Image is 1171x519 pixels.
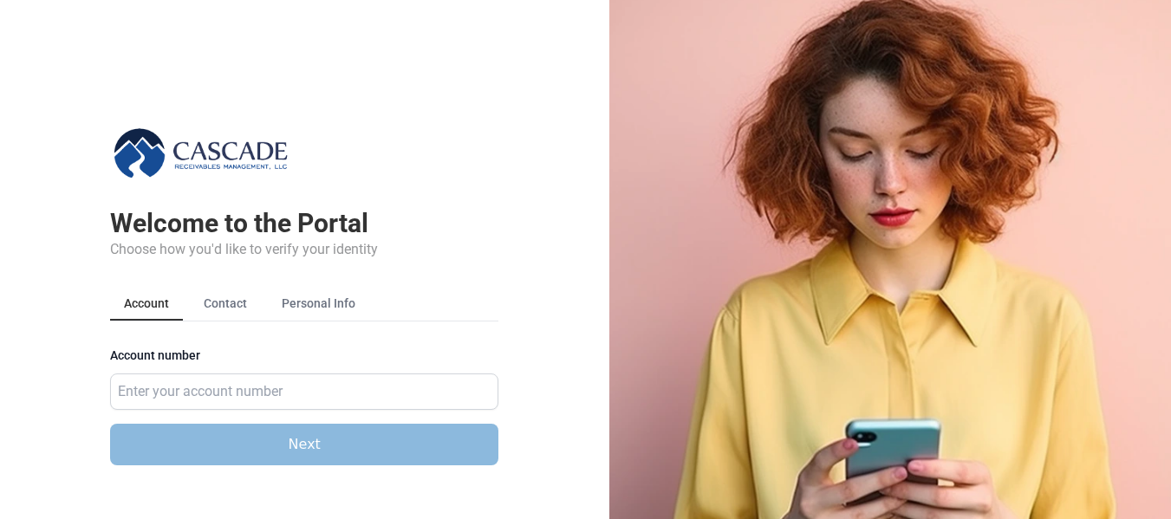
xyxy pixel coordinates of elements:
[110,239,498,260] div: Choose how you'd like to verify your identity
[268,288,369,321] button: Personal Info
[190,288,261,321] button: Contact
[110,125,293,180] img: Cascade Receivables
[110,208,498,239] div: Welcome to the Portal
[110,288,183,321] button: Account
[110,349,498,370] label: Account number
[110,373,498,410] input: Enter your account number
[110,424,498,465] button: Next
